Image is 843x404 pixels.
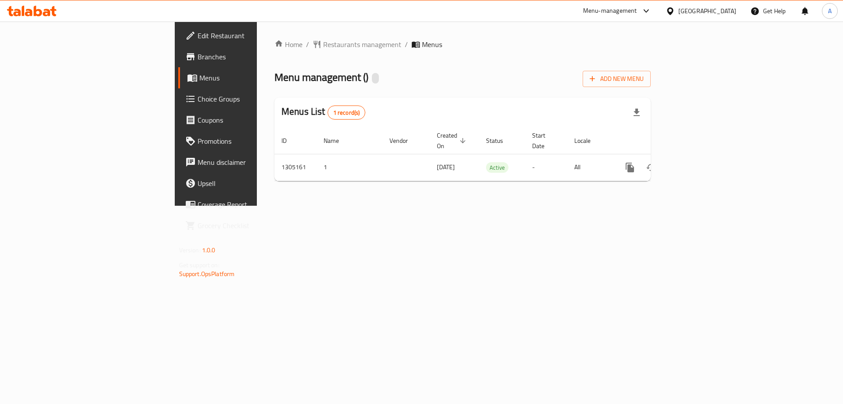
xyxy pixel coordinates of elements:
[574,135,602,146] span: Locale
[828,6,832,16] span: A
[179,259,220,271] span: Get support on:
[323,39,401,50] span: Restaurants management
[525,154,567,181] td: -
[641,157,662,178] button: Change Status
[198,178,309,189] span: Upsell
[281,135,298,146] span: ID
[620,157,641,178] button: more
[178,46,316,67] a: Branches
[583,6,637,16] div: Menu-management
[437,161,455,173] span: [DATE]
[178,215,316,236] a: Grocery Checklist
[486,163,508,173] span: Active
[198,157,309,167] span: Menu disclaimer
[178,173,316,194] a: Upsell
[178,109,316,131] a: Coupons
[202,244,216,256] span: 1.0.0
[274,39,651,50] nav: breadcrumb
[486,135,515,146] span: Status
[178,88,316,109] a: Choice Groups
[437,130,468,151] span: Created On
[198,51,309,62] span: Branches
[178,131,316,152] a: Promotions
[199,73,309,83] span: Menus
[389,135,419,146] span: Vendor
[179,244,201,256] span: Version:
[178,152,316,173] a: Menu disclaimer
[198,199,309,210] span: Coverage Report
[422,39,442,50] span: Menus
[324,135,350,146] span: Name
[328,106,366,120] div: Total records count
[612,127,711,154] th: Actions
[281,105,365,120] h2: Menus List
[178,67,316,88] a: Menus
[274,67,368,87] span: Menu management ( )
[328,109,365,117] span: 1 record(s)
[532,130,557,151] span: Start Date
[198,220,309,231] span: Grocery Checklist
[178,25,316,46] a: Edit Restaurant
[317,154,382,181] td: 1
[405,39,408,50] li: /
[198,115,309,125] span: Coupons
[178,194,316,215] a: Coverage Report
[590,73,644,84] span: Add New Menu
[198,30,309,41] span: Edit Restaurant
[626,102,647,123] div: Export file
[567,154,612,181] td: All
[198,94,309,104] span: Choice Groups
[274,127,711,181] table: enhanced table
[313,39,401,50] a: Restaurants management
[179,268,235,280] a: Support.OpsPlatform
[198,136,309,146] span: Promotions
[678,6,736,16] div: [GEOGRAPHIC_DATA]
[583,71,651,87] button: Add New Menu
